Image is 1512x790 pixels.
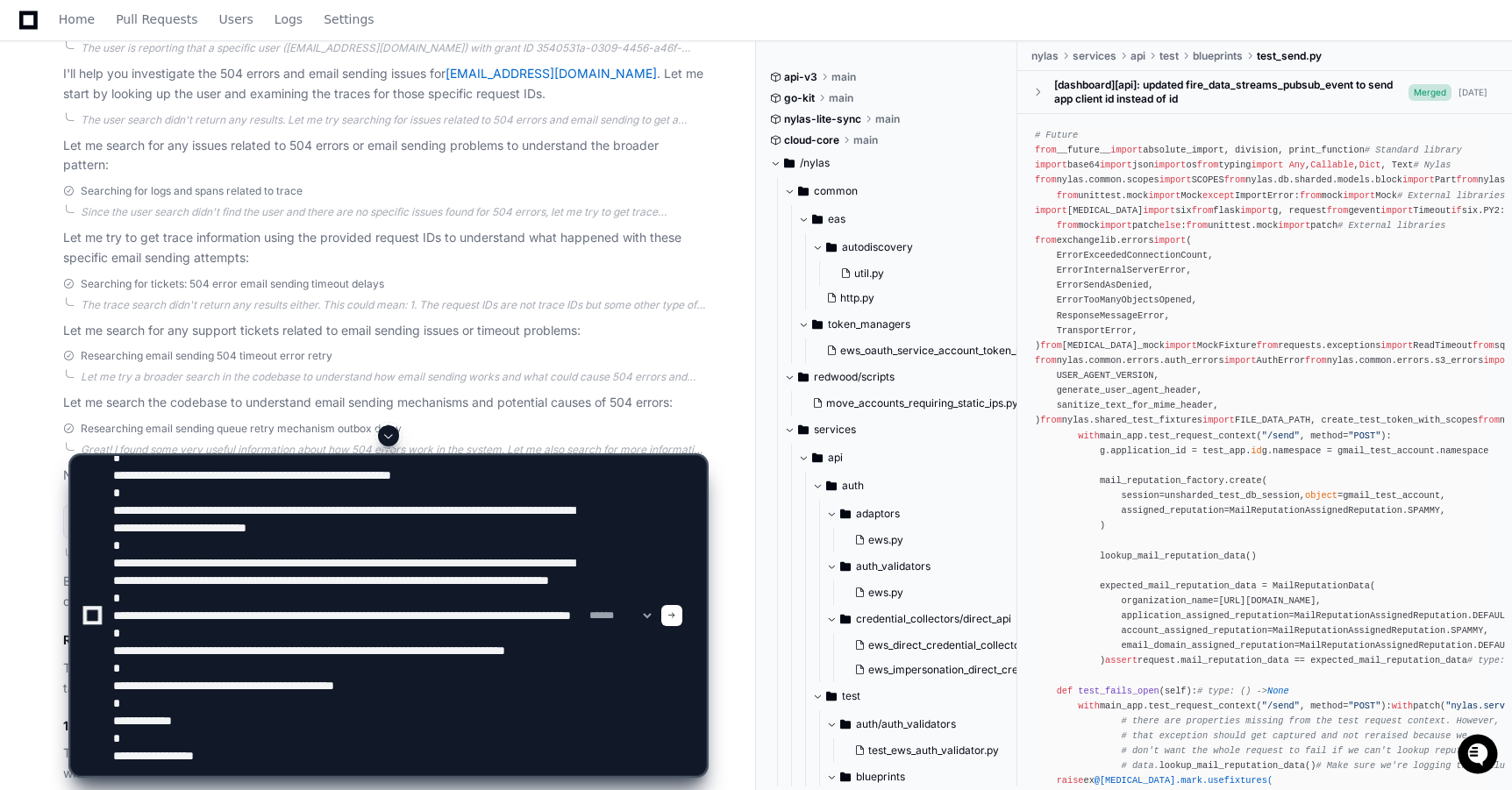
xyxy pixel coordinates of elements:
[81,422,402,436] span: Researching email sending queue retry mechanism outbox delay
[784,133,839,147] span: cloud-core
[1110,145,1143,155] span: import
[784,112,861,126] span: nylas-lite-sync
[1456,732,1503,779] iframe: Open customer support
[1257,49,1322,63] span: test_send.py
[18,131,49,162] img: 1736555170064-99ba0984-63c1-480f-8ee9-699278ef63ed
[1040,340,1062,351] span: from
[81,41,706,55] div: The user is reporting that a specific user ([EMAIL_ADDRESS][DOMAIN_NAME]) with grant ID 3540531a-...
[833,261,1022,286] button: util.py
[784,70,817,84] span: api-v3
[1130,49,1145,63] span: api
[1305,355,1327,366] span: from
[853,133,878,147] span: main
[59,14,95,25] span: Home
[831,70,856,84] span: main
[63,321,706,341] p: Let me search for any support tickets related to email sending issues or timeout problems:
[875,112,900,126] span: main
[805,391,1018,416] button: move_accounts_requiring_static_ips.py
[1100,220,1132,231] span: import
[1035,205,1067,216] span: import
[1240,205,1273,216] span: import
[1337,220,1445,231] span: # External libraries
[1057,190,1079,201] span: from
[18,18,53,53] img: PlayerZero
[124,183,212,197] a: Powered byPylon
[1413,160,1451,170] span: # Nylas
[784,177,1018,205] button: common
[840,344,1074,358] span: ews_oauth_service_account_token_manager.py
[798,419,809,440] svg: Directory
[1251,160,1283,170] span: import
[1478,415,1500,425] span: from
[81,205,706,219] div: Since the user search didn't find the user and there are no specific issues found for 504 errors,...
[116,14,197,25] span: Pull Requests
[812,233,1032,261] button: autodiscovery
[1148,190,1180,201] span: import
[1409,84,1451,101] span: Merged
[1057,220,1079,231] span: from
[812,209,823,230] svg: Directory
[784,91,815,105] span: go-kit
[275,14,303,25] span: Logs
[840,291,874,305] span: http.py
[1451,205,1461,216] span: if
[1154,235,1187,246] span: import
[1035,174,1057,185] span: from
[798,181,809,202] svg: Directory
[60,148,229,162] div: We're offline, we'll be back soon
[842,240,913,254] span: autodiscovery
[1035,145,1057,155] span: from
[1192,205,1214,216] span: from
[798,310,1032,338] button: token_managers
[1380,340,1413,351] span: import
[1278,220,1310,231] span: import
[1202,190,1235,201] span: except
[63,228,706,268] p: Let me try to get trace information using the provided request IDs to understand what happened wi...
[81,184,303,198] span: Searching for logs and spans related to trace
[826,396,1018,410] span: move_accounts_requiring_static_ips.py
[298,136,319,157] button: Start new chat
[1165,340,1197,351] span: import
[770,149,1004,177] button: /nylas
[1310,160,1353,170] span: Callable
[812,314,823,335] svg: Directory
[175,184,212,197] span: Pylon
[81,349,332,363] span: Researching email sending 504 timeout error retry
[1193,49,1243,63] span: blueprints
[1187,220,1209,231] span: from
[1289,160,1305,170] span: Any
[63,64,706,104] p: I'll help you investigate the 504 errors and email sending issues for . Let me start by looking u...
[1459,86,1487,99] div: [DATE]
[1473,340,1494,351] span: from
[1159,49,1179,63] span: test
[819,338,1036,363] button: ews_oauth_service_account_token_manager.py
[1327,205,1349,216] span: from
[1402,174,1435,185] span: import
[814,370,895,384] span: redwood/scripts
[798,205,1032,233] button: eas
[1197,160,1219,170] span: from
[819,286,1022,310] button: http.py
[828,317,910,331] span: token_managers
[1031,49,1059,63] span: nylas
[826,237,837,258] svg: Directory
[63,393,706,413] p: Let me search the codebase to understand email sending mechanisms and potential causes of 504 err...
[1159,174,1192,185] span: import
[814,423,856,437] span: services
[1159,220,1181,231] span: else
[854,267,884,281] span: util.py
[63,136,706,176] p: Let me search for any issues related to 504 errors or email sending problems to understand the br...
[784,416,1018,444] button: services
[1035,235,1057,246] span: from
[1035,160,1067,170] span: import
[798,367,809,388] svg: Directory
[219,14,253,25] span: Users
[1257,340,1279,351] span: from
[828,212,845,226] span: eas
[1359,160,1381,170] span: Dict
[81,277,384,291] span: Searching for tickets: 504 error email sending timeout delays
[1054,78,1409,106] div: [dashboard][api]: updated fire_data_streams_pubsub_event to send app client id instead of id
[60,131,288,148] div: Start new chat
[446,66,657,81] a: [EMAIL_ADDRESS][DOMAIN_NAME]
